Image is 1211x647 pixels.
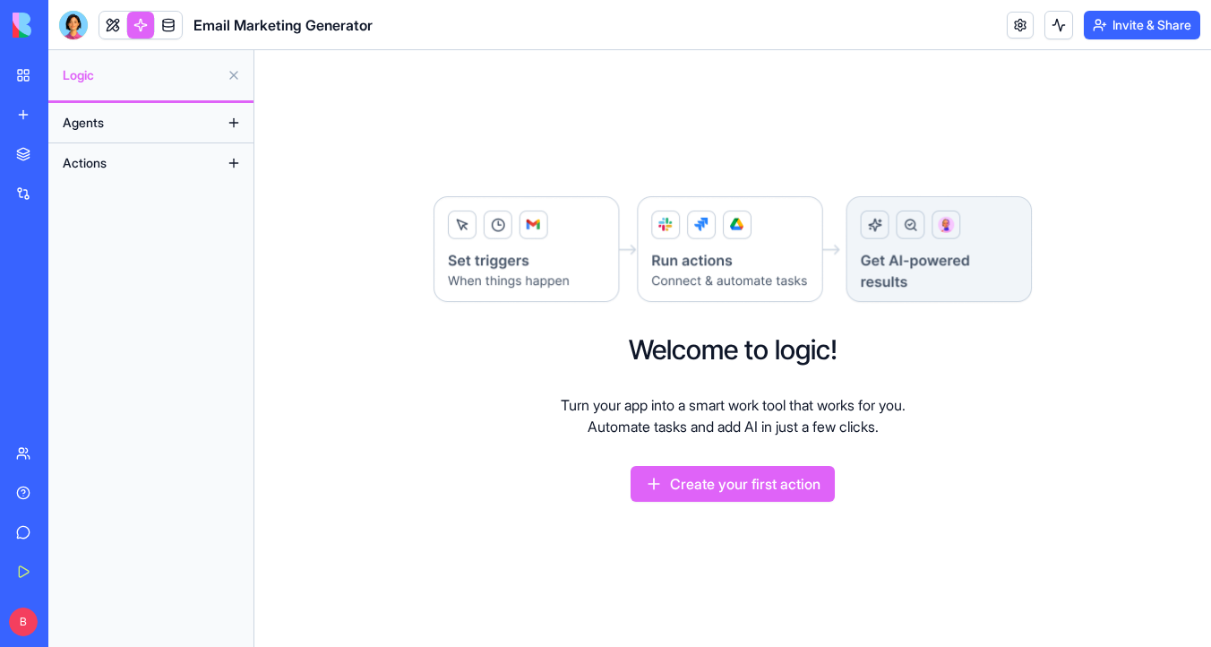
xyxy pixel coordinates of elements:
[13,13,124,38] img: logo
[54,108,219,137] button: Agents
[63,66,219,84] span: Logic
[629,333,837,366] h2: Welcome to logic!
[193,14,373,36] span: Email Marketing Generator
[54,149,219,177] button: Actions
[631,466,835,502] button: Create your first action
[1084,11,1200,39] button: Invite & Share
[63,154,107,172] span: Actions
[432,195,1034,306] img: Logic
[561,394,906,437] p: Turn your app into a smart work tool that works for you. Automate tasks and add AI in just a few ...
[631,479,835,496] a: Create your first action
[63,114,104,132] span: Agents
[9,608,38,636] span: B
